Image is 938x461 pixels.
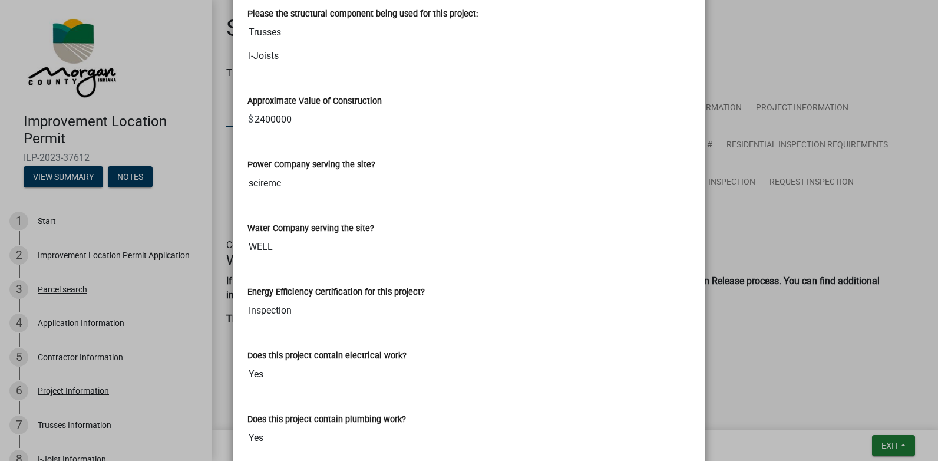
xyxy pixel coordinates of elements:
[247,352,407,360] label: Does this project contain electrical work?
[247,161,375,169] label: Power Company serving the site?
[247,97,382,106] label: Approximate Value of Construction
[247,10,478,18] label: Please the structural component being used for this project:
[247,225,374,233] label: Water Company serving the site?
[247,108,254,131] span: $
[247,288,425,297] label: Energy Efficiency Certification for this project?
[247,416,406,424] label: Does this project contain plumbing work?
